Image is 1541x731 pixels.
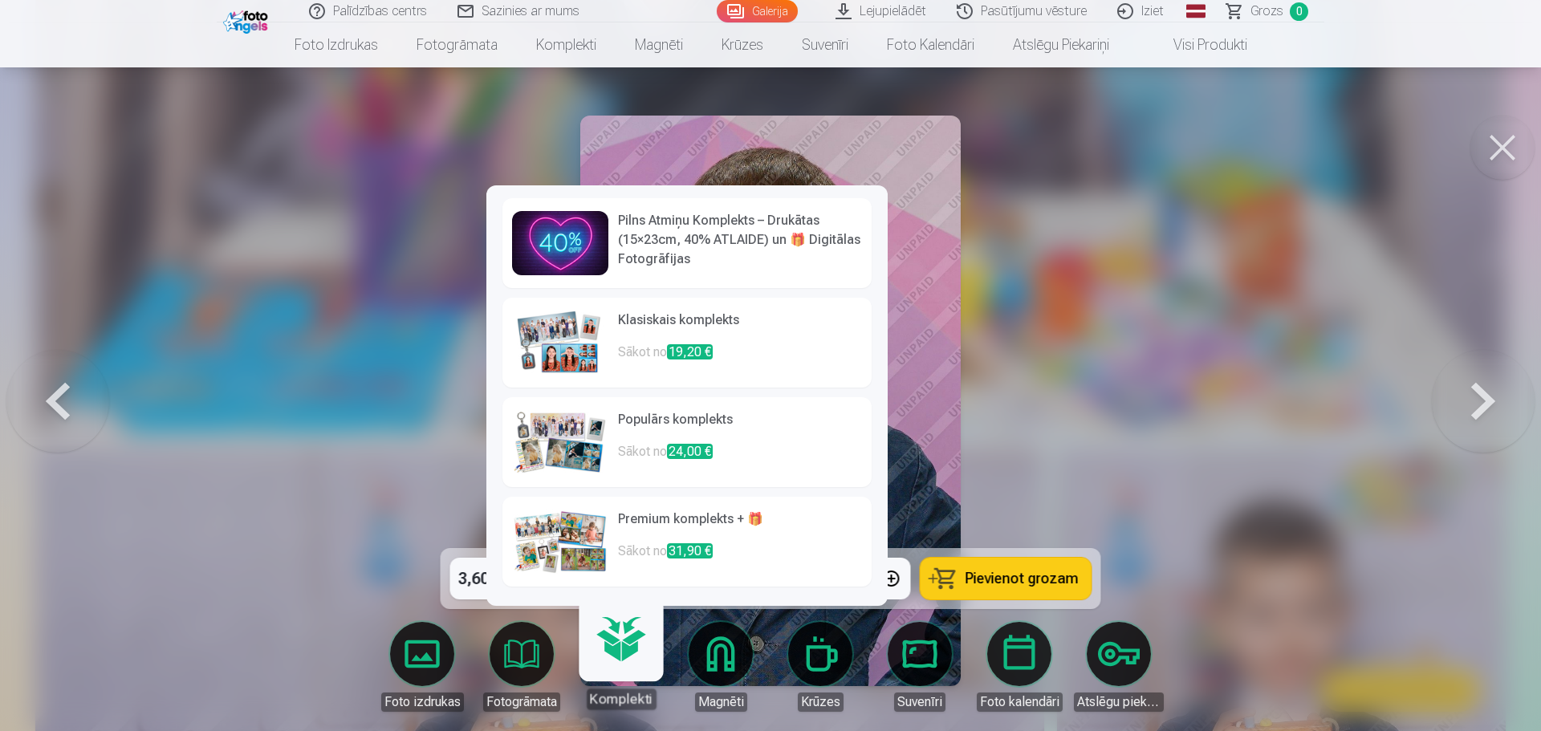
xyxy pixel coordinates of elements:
[517,22,616,67] a: Komplekti
[798,692,844,712] div: Krūzes
[1290,2,1308,21] span: 0
[450,558,510,599] div: 3,60 €
[502,397,872,487] a: Populārs komplektsSākot no24,00 €
[702,22,783,67] a: Krūzes
[1074,692,1164,712] div: Atslēgu piekariņi
[1250,2,1283,21] span: Grozs
[397,22,517,67] a: Fotogrāmata
[974,622,1064,712] a: Foto kalendāri
[676,622,766,712] a: Magnēti
[977,692,1063,712] div: Foto kalendāri
[875,622,965,712] a: Suvenīri
[667,344,713,359] span: 19,20 €
[618,542,862,574] p: Sākot no
[571,611,670,709] a: Komplekti
[921,558,1092,599] button: Pievienot grozam
[477,622,567,712] a: Fotogrāmata
[377,622,467,712] a: Foto izdrukas
[695,692,747,712] div: Magnēti
[618,442,862,474] p: Sākot no
[502,298,872,388] a: Klasiskais komplektsSākot no19,20 €
[502,497,872,587] a: Premium komplekts + 🎁Sākot no31,90 €
[483,692,560,712] div: Fotogrāmata
[1128,22,1267,67] a: Visi produkti
[1074,622,1164,712] a: Atslēgu piekariņi
[616,22,702,67] a: Magnēti
[223,6,272,34] img: /fa1
[667,543,713,558] span: 31,90 €
[502,198,872,288] a: Pilns Atmiņu Komplekts – Drukātas (15×23cm, 40% ATLAIDE) un 🎁 Digitālas Fotogrāfijas
[381,692,464,712] div: Foto izdrukas
[894,692,945,712] div: Suvenīri
[868,22,994,67] a: Foto kalendāri
[618,211,862,269] h6: Pilns Atmiņu Komplekts – Drukātas (15×23cm, 40% ATLAIDE) un 🎁 Digitālas Fotogrāfijas
[618,311,862,343] h6: Klasiskais komplekts
[618,510,862,542] h6: Premium komplekts + 🎁
[783,22,868,67] a: Suvenīri
[587,688,657,709] div: Komplekti
[775,622,865,712] a: Krūzes
[618,343,862,375] p: Sākot no
[994,22,1128,67] a: Atslēgu piekariņi
[275,22,397,67] a: Foto izdrukas
[966,571,1079,586] span: Pievienot grozam
[667,444,713,459] span: 24,00 €
[618,410,862,442] h6: Populārs komplekts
